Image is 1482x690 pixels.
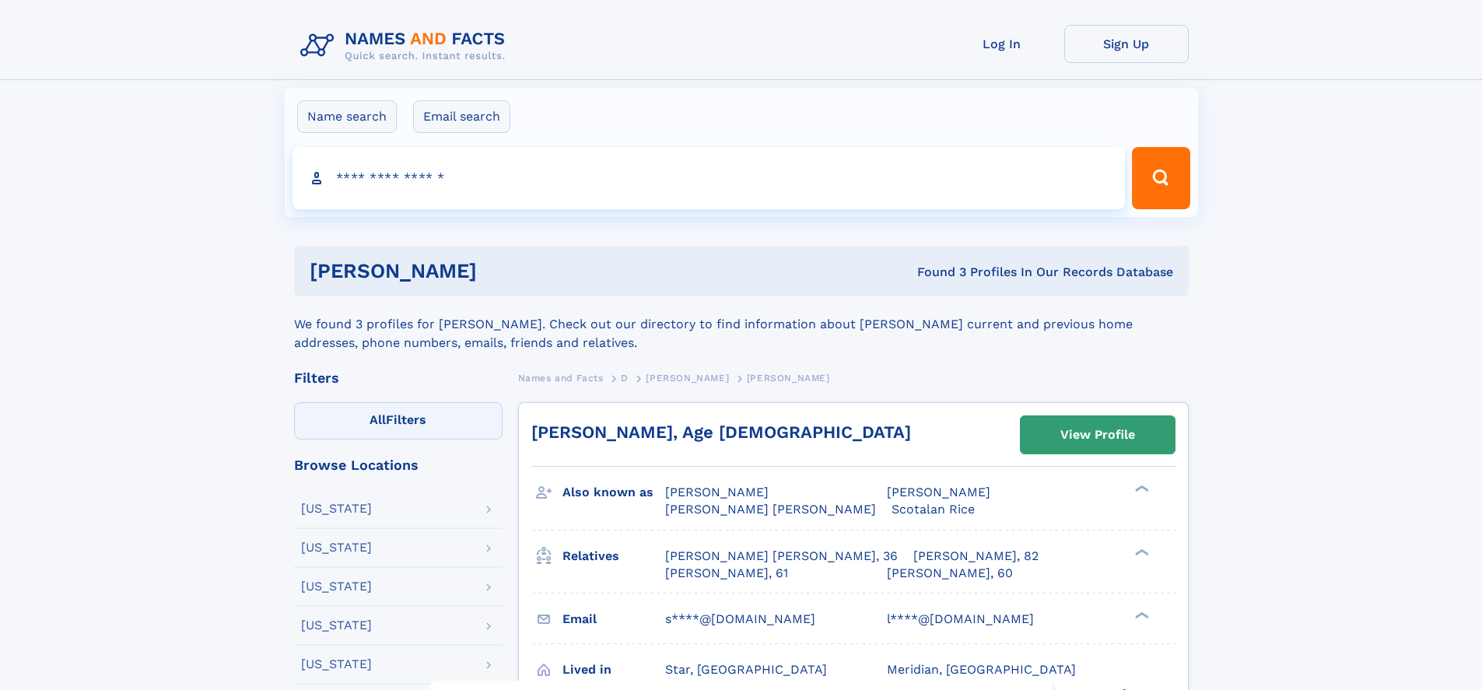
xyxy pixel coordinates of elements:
[1132,147,1189,209] button: Search Button
[301,503,372,515] div: [US_STATE]
[665,502,876,517] span: [PERSON_NAME] [PERSON_NAME]
[621,373,629,384] span: D
[562,606,665,632] h3: Email
[665,548,898,565] a: [PERSON_NAME] [PERSON_NAME], 36
[621,368,629,387] a: D
[562,543,665,569] h3: Relatives
[887,662,1076,677] span: Meridian, [GEOGRAPHIC_DATA]
[1021,416,1175,454] a: View Profile
[301,541,372,554] div: [US_STATE]
[294,458,503,472] div: Browse Locations
[518,368,604,387] a: Names and Facts
[310,261,697,281] h1: [PERSON_NAME]
[697,264,1173,281] div: Found 3 Profiles In Our Records Database
[562,479,665,506] h3: Also known as
[294,402,503,440] label: Filters
[913,548,1039,565] a: [PERSON_NAME], 82
[940,25,1064,63] a: Log In
[1060,417,1135,453] div: View Profile
[892,502,975,517] span: Scotalan Rice
[293,147,1126,209] input: search input
[294,371,503,385] div: Filters
[646,373,729,384] span: [PERSON_NAME]
[297,100,397,133] label: Name search
[887,485,990,499] span: [PERSON_NAME]
[370,412,386,427] span: All
[1131,610,1150,620] div: ❯
[747,373,830,384] span: [PERSON_NAME]
[665,565,788,582] a: [PERSON_NAME], 61
[562,657,665,683] h3: Lived in
[301,658,372,671] div: [US_STATE]
[531,422,911,442] a: [PERSON_NAME], Age [DEMOGRAPHIC_DATA]
[294,296,1189,352] div: We found 3 profiles for [PERSON_NAME]. Check out our directory to find information about [PERSON_...
[294,25,518,67] img: Logo Names and Facts
[646,368,729,387] a: [PERSON_NAME]
[665,662,827,677] span: Star, [GEOGRAPHIC_DATA]
[1064,25,1189,63] a: Sign Up
[1131,547,1150,557] div: ❯
[887,565,1013,582] a: [PERSON_NAME], 60
[413,100,510,133] label: Email search
[1131,484,1150,494] div: ❯
[301,619,372,632] div: [US_STATE]
[665,485,769,499] span: [PERSON_NAME]
[301,580,372,593] div: [US_STATE]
